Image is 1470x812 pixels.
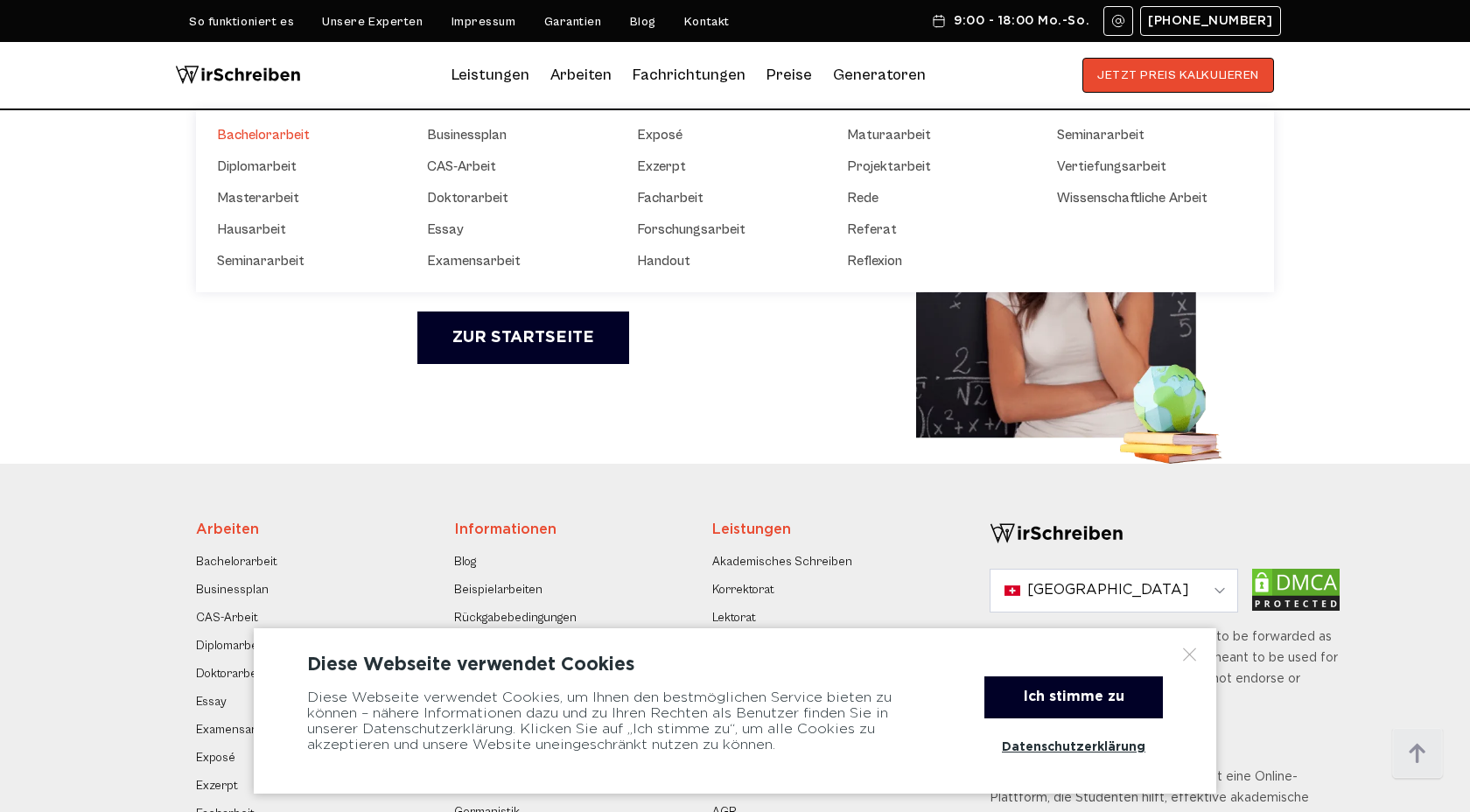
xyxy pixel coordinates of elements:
[1111,14,1125,28] img: Email
[954,14,1089,28] span: 9:00 - 18:00 Mo.-So.
[196,579,269,600] a: Businessplan
[1140,6,1281,36] a: [PHONE_NUMBER]
[417,311,629,365] a: ZUR STARTSEITE
[1252,569,1340,611] img: dmca
[984,676,1163,718] div: Ich stimme zu
[175,58,301,93] img: logo wirschreiben
[931,14,947,28] img: Schedule
[196,635,265,656] a: Diplomarbeit
[217,187,392,208] a: Masterarbeit
[427,124,602,145] a: Businessplan
[454,551,476,572] a: Blog
[1148,14,1273,28] span: [PHONE_NUMBER]
[454,579,542,600] a: Beispielarbeiten
[847,156,1022,177] a: Projektarbeit
[712,551,852,572] a: Akademisches Schreiben
[847,250,1022,271] a: Reflexion
[196,719,277,740] a: Examensarbeit
[630,15,656,29] a: Blog
[454,520,696,541] div: Informationen
[847,124,1022,145] a: Maturaarbeit
[196,607,258,628] a: CAS-Arbeit
[451,15,516,29] a: Impressum
[322,15,423,29] a: Unsere Experten
[712,607,756,628] a: Lektorat
[637,250,812,271] a: Handout
[217,219,392,240] a: Hausarbeit
[633,61,745,89] a: Fachrichtungen
[990,520,1123,548] img: logo-footer
[1391,728,1444,780] img: button top
[637,156,812,177] a: Exzerpt
[196,775,238,796] a: Exzerpt
[637,187,812,208] a: Facharbeit
[1027,580,1189,601] span: [GEOGRAPHIC_DATA]
[196,663,264,684] a: Doktorarbeit
[307,676,941,767] div: Diese Webseite verwendet Cookies, um Ihnen den bestmöglichen Service bieten zu können – nähere In...
[847,219,1022,240] a: Referat
[217,250,392,271] a: Seminararbeit
[637,124,812,145] a: Exposé
[196,520,438,541] div: Arbeiten
[217,124,392,145] a: Bachelorarbeit
[1082,58,1274,93] button: JETZT PREIS KALKULIEREN
[833,61,926,89] a: Generatoren
[427,187,602,208] a: Doktorarbeit
[712,579,774,600] a: Korrektorat
[847,187,1022,208] a: Rede
[684,15,730,29] a: Kontakt
[550,61,612,89] a: Arbeiten
[217,156,392,177] a: Diplomarbeit
[451,61,529,89] a: Leistungen
[1057,124,1232,145] a: Seminararbeit
[454,607,577,628] a: Rückgabebedingungen
[307,654,1163,675] div: Diese Webseite verwendet Cookies
[712,520,955,541] div: Leistungen
[196,747,235,768] a: Exposé
[766,66,812,84] a: Preise
[984,727,1163,767] a: Datenschutzerklärung
[189,15,294,29] a: So funktioniert es
[427,156,602,177] a: CAS-Arbeit
[196,551,277,572] a: Bachelorarbeit
[1057,156,1232,177] a: Vertiefungsarbeit
[427,219,602,240] a: Essay
[637,219,812,240] a: Forschungsarbeit
[196,691,227,712] a: Essay
[1057,187,1232,208] a: Wissenschaftliche Arbeit
[544,15,602,29] a: Garantien
[427,250,602,271] a: Examensarbeit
